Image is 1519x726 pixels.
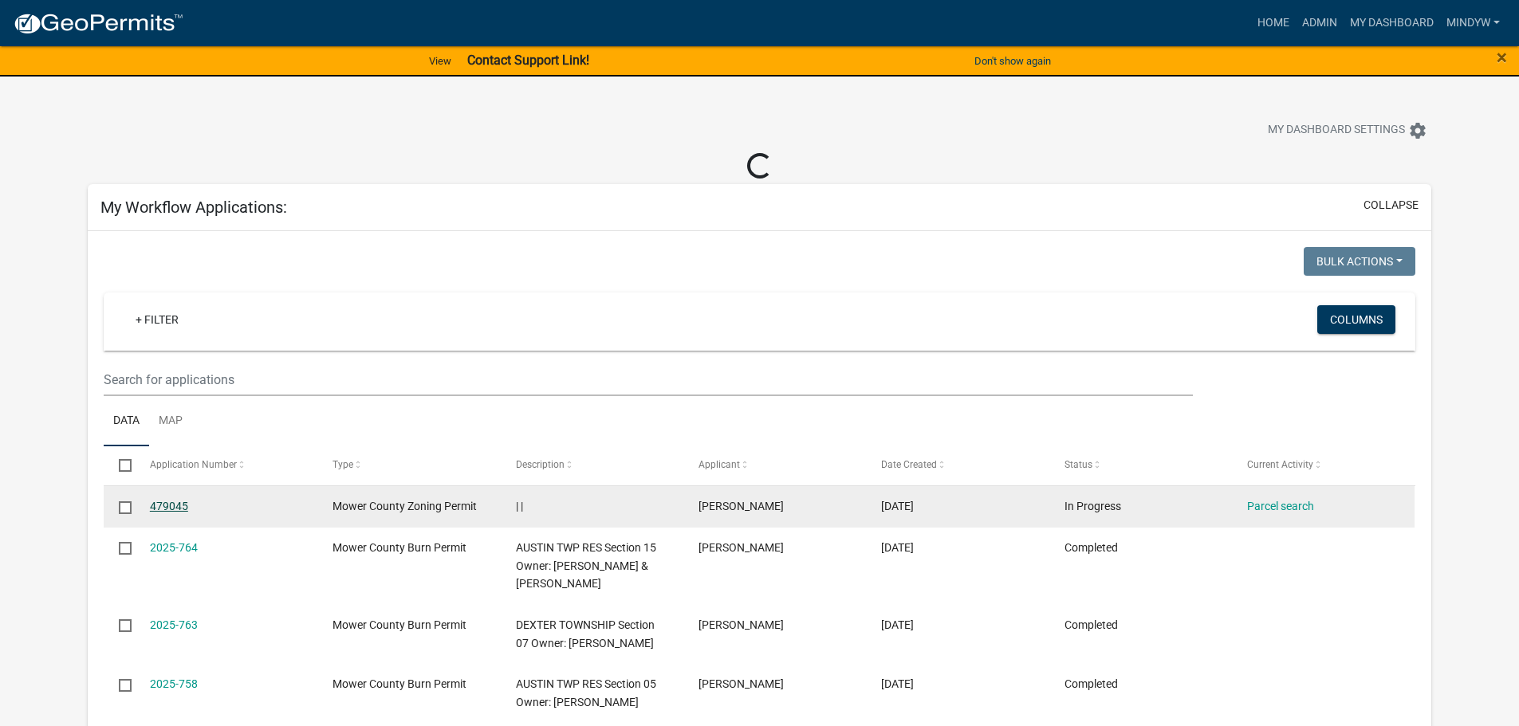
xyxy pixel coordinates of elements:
datatable-header-cell: Description [500,446,683,485]
a: mindyw [1440,8,1506,38]
span: Mower County Burn Permit [333,541,466,554]
h5: My Workflow Applications: [100,198,287,217]
button: collapse [1364,197,1419,214]
button: Bulk Actions [1304,247,1415,276]
datatable-header-cell: Select [104,446,134,485]
datatable-header-cell: Type [317,446,500,485]
span: | | [516,500,523,512]
span: My Dashboard Settings [1268,121,1405,140]
span: × [1497,46,1507,69]
span: Mindy Williamson [699,541,784,554]
span: Applicant [699,459,740,470]
span: Mower County Burn Permit [333,618,466,631]
span: Mower County Zoning Permit [333,500,477,512]
span: Completed [1064,618,1118,631]
a: Admin [1296,8,1344,38]
span: DEXTER TOWNSHIP Section 07 Owner: MELDAHL BRIAN [516,618,655,649]
a: Data [104,396,149,447]
datatable-header-cell: Applicant [683,446,866,485]
a: Home [1251,8,1296,38]
strong: Contact Support Link! [467,53,589,68]
datatable-header-cell: Status [1049,446,1232,485]
input: Search for applications [104,363,1192,396]
button: Close [1497,48,1507,67]
datatable-header-cell: Current Activity [1232,446,1415,485]
a: View [423,48,458,74]
span: 09/16/2025 [881,500,914,512]
a: Parcel search [1247,500,1314,512]
datatable-header-cell: Application Number [135,446,317,485]
datatable-header-cell: Date Created [866,446,1049,485]
span: Completed [1064,677,1118,690]
span: Mindy Williamson [699,500,784,512]
span: 09/11/2025 [881,541,914,554]
span: Completed [1064,541,1118,554]
button: Columns [1317,305,1395,334]
span: Mower County Burn Permit [333,677,466,690]
span: Mindy Williamson [699,677,784,690]
span: Current Activity [1247,459,1313,470]
a: My Dashboard [1344,8,1440,38]
span: Application Number [150,459,237,470]
span: 09/08/2025 [881,677,914,690]
span: Status [1064,459,1092,470]
i: settings [1408,121,1427,140]
a: 479045 [150,500,188,512]
span: Mindy Williamson [699,618,784,631]
button: Don't show again [968,48,1057,74]
span: Date Created [881,459,937,470]
a: 2025-763 [150,618,198,631]
a: 2025-764 [150,541,198,554]
span: AUSTIN TWP RES Section 05 Owner: GALDAMEZ CARLOS [516,677,656,708]
button: My Dashboard Settingssettings [1255,115,1440,146]
span: In Progress [1064,500,1121,512]
a: Map [149,396,192,447]
span: Type [333,459,353,470]
a: 2025-758 [150,677,198,690]
span: 09/10/2025 [881,618,914,631]
span: Description [516,459,565,470]
a: + Filter [123,305,191,334]
span: AUSTIN TWP RES Section 15 Owner: SCHMIDT FRED J & DELOYCE C [516,541,656,591]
